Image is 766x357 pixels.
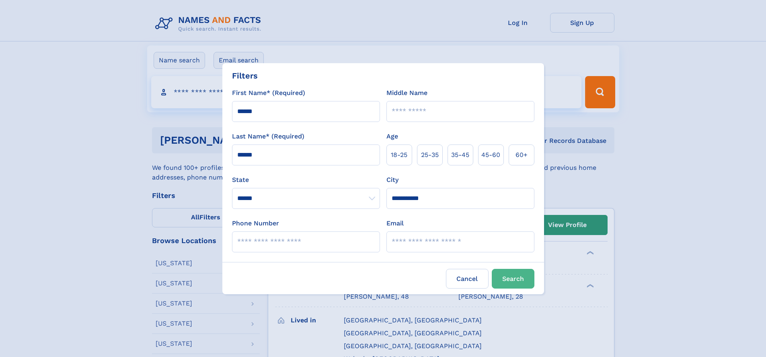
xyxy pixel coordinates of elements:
[386,175,398,185] label: City
[421,150,439,160] span: 25‑35
[232,88,305,98] label: First Name* (Required)
[446,269,489,289] label: Cancel
[391,150,407,160] span: 18‑25
[386,88,427,98] label: Middle Name
[492,269,534,289] button: Search
[386,132,398,141] label: Age
[232,132,304,141] label: Last Name* (Required)
[232,219,279,228] label: Phone Number
[232,70,258,82] div: Filters
[451,150,469,160] span: 35‑45
[515,150,528,160] span: 60+
[386,219,404,228] label: Email
[232,175,380,185] label: State
[481,150,500,160] span: 45‑60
